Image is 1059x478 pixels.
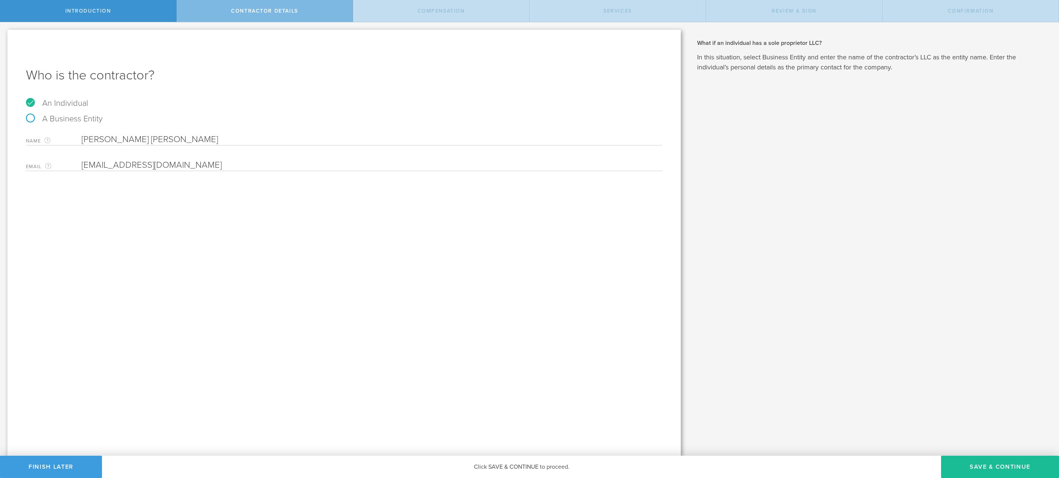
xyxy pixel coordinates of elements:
span: Services [603,8,632,14]
h1: Who is the contractor? [26,66,662,84]
p: In this situation, select Business Entity and enter the name of the contractor’s LLC as the entit... [697,52,1048,72]
div: Click SAVE & CONTINUE to proceed. [102,456,941,478]
button: Save & Continue [941,456,1059,478]
label: A Business Entity [26,114,103,124]
h2: What if an individual has a sole proprietor LLC? [697,39,1048,47]
input: Required [82,160,659,171]
span: Confirmation [948,8,994,14]
label: An Individual [26,98,88,108]
span: Introduction [65,8,111,14]
span: Compensation [418,8,465,14]
span: Contractor details [231,8,298,14]
span: Review & sign [772,8,816,14]
label: Name [26,137,82,145]
iframe: Chat Widget [1022,420,1059,456]
label: Email [26,162,82,171]
input: Required [82,134,662,145]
